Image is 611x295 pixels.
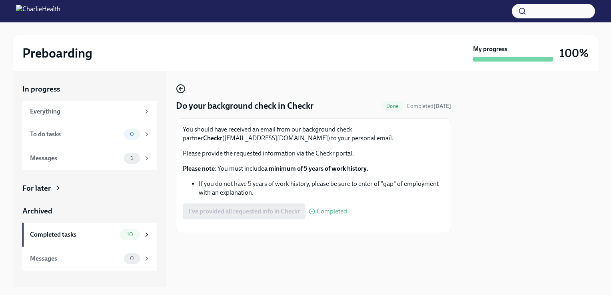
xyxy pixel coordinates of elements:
[407,103,451,110] span: Completed
[22,223,157,247] a: Completed tasks10
[199,179,444,197] li: If you do not have 5 years of work history, please be sure to enter of "gap" of employment with a...
[317,208,347,215] span: Completed
[22,45,92,61] h2: Preboarding
[16,5,60,18] img: CharlieHealth
[183,165,215,172] strong: Please note
[264,165,367,172] strong: a minimum of 5 years of work history
[22,247,157,271] a: Messages0
[30,107,140,116] div: Everything
[433,103,451,110] strong: [DATE]
[30,230,117,239] div: Completed tasks
[183,125,444,143] p: You should have received an email from our background check partner ([EMAIL_ADDRESS][DOMAIN_NAME]...
[125,255,139,261] span: 0
[183,164,444,173] p: : You must include .
[30,154,121,163] div: Messages
[22,183,51,193] div: For later
[30,130,121,139] div: To do tasks
[125,131,139,137] span: 0
[122,231,138,237] span: 10
[381,103,403,109] span: Done
[22,84,157,94] a: In progress
[30,254,121,263] div: Messages
[473,45,507,54] strong: My progress
[22,146,157,170] a: Messages1
[22,122,157,146] a: To do tasks0
[407,102,451,110] span: September 29th, 2025 12:43
[176,100,313,112] h4: Do your background check in Checkr
[183,149,444,158] p: Please provide the requested information via the Checkr portal.
[22,206,157,216] a: Archived
[559,46,589,60] h3: 100%
[22,183,157,193] a: For later
[22,101,157,122] a: Everything
[126,155,138,161] span: 1
[203,134,222,142] strong: Checkr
